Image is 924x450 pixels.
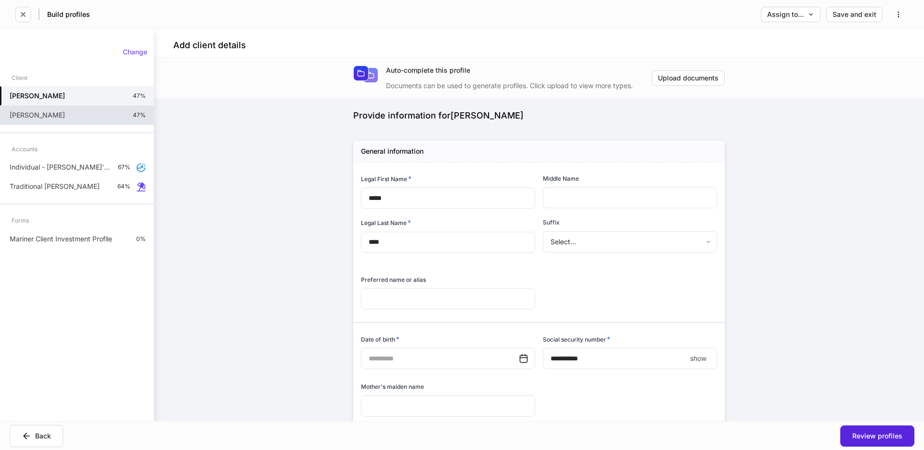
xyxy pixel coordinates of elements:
[12,141,38,158] div: Accounts
[361,174,411,184] h6: Legal First Name
[833,11,876,18] div: Save and exit
[12,212,29,229] div: Forms
[22,431,51,441] div: Back
[543,334,610,344] h6: Social security number
[117,183,130,190] p: 64%
[47,10,90,19] h5: Build profiles
[361,218,411,227] h6: Legal Last Name
[361,382,424,391] h6: Mother's maiden name
[173,40,246,51] h4: Add client details
[118,163,130,171] p: 67%
[386,66,652,75] div: Auto-complete this profile
[840,425,914,447] button: Review profiles
[133,111,146,119] p: 47%
[767,11,814,18] div: Assign to...
[10,110,65,120] p: [PERSON_NAME]
[543,174,579,183] h6: Middle Name
[116,44,154,60] button: Change
[133,92,146,100] p: 47%
[761,7,821,22] button: Assign to...
[10,91,65,101] h5: [PERSON_NAME]
[10,425,63,447] button: Back
[690,354,706,363] p: show
[10,182,100,191] p: Traditional [PERSON_NAME]
[658,75,719,81] div: Upload documents
[353,110,725,121] div: Provide information for [PERSON_NAME]
[123,49,147,55] div: Change
[10,234,112,244] p: Mariner Client Investment Profile
[852,433,902,439] div: Review profiles
[361,334,399,344] h6: Date of birth
[543,231,717,252] div: Select...
[10,162,110,172] p: Individual - [PERSON_NAME]'s Brokerage
[386,75,652,91] div: Documents can be used to generate profiles. Click upload to view more types.
[361,146,423,156] h5: General information
[826,7,883,22] button: Save and exit
[361,275,426,284] h6: Preferred name or alias
[12,69,27,86] div: Client
[136,235,146,243] p: 0%
[543,218,560,227] h6: Suffix
[652,70,725,86] button: Upload documents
